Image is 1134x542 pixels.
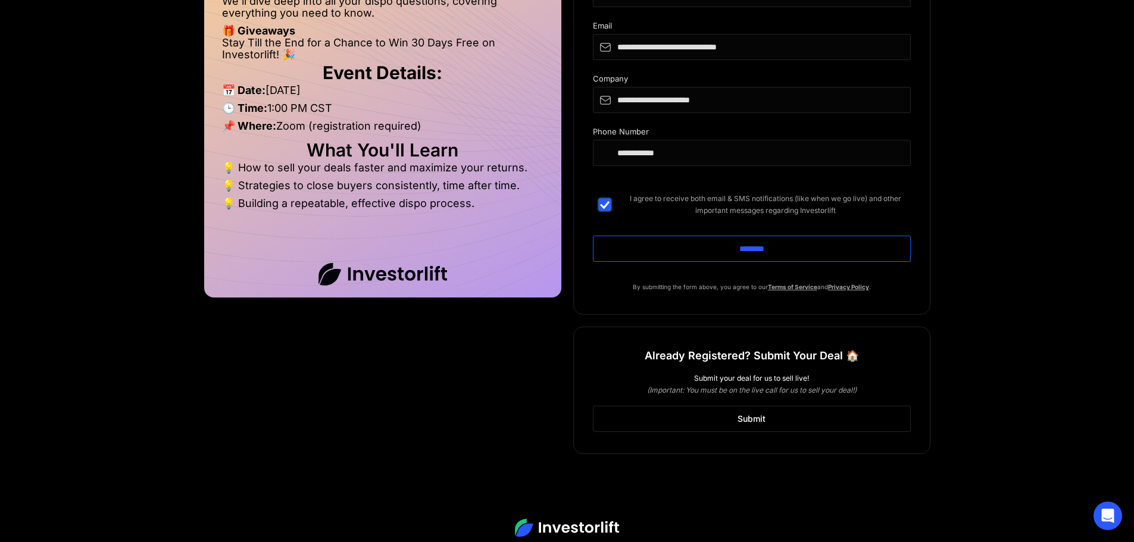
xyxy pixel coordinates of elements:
div: Open Intercom Messenger [1094,502,1122,530]
div: Submit your deal for us to sell live! [593,372,911,384]
div: Company [593,74,911,87]
strong: 📌 Where: [222,120,276,132]
li: 💡 How to sell your deals faster and maximize your returns. [222,162,543,180]
h2: What You'll Learn [222,144,543,156]
strong: 🎁 Giveaways [222,24,295,37]
li: 💡 Strategies to close buyers consistently, time after time. [222,180,543,198]
p: By submitting the form above, you agree to our and . [593,281,911,293]
li: Stay Till the End for a Chance to Win 30 Days Free on Investorlift! 🎉 [222,37,543,61]
strong: 🕒 Time: [222,102,267,114]
div: Email [593,21,911,34]
a: Privacy Policy [828,283,869,290]
li: 💡 Building a repeatable, effective dispo process. [222,198,543,209]
span: I agree to receive both email & SMS notifications (like when we go live) and other important mess... [620,193,911,217]
em: (Important: You must be on the live call for us to sell your deal!) [647,386,857,394]
li: 1:00 PM CST [222,102,543,120]
strong: Event Details: [323,62,442,83]
a: Submit [593,406,911,432]
a: Terms of Service [768,283,817,290]
strong: 📅 Date: [222,84,265,96]
h1: Already Registered? Submit Your Deal 🏠 [645,345,859,366]
li: Zoom (registration required) [222,120,543,138]
li: [DATE] [222,84,543,102]
div: Phone Number [593,127,911,140]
